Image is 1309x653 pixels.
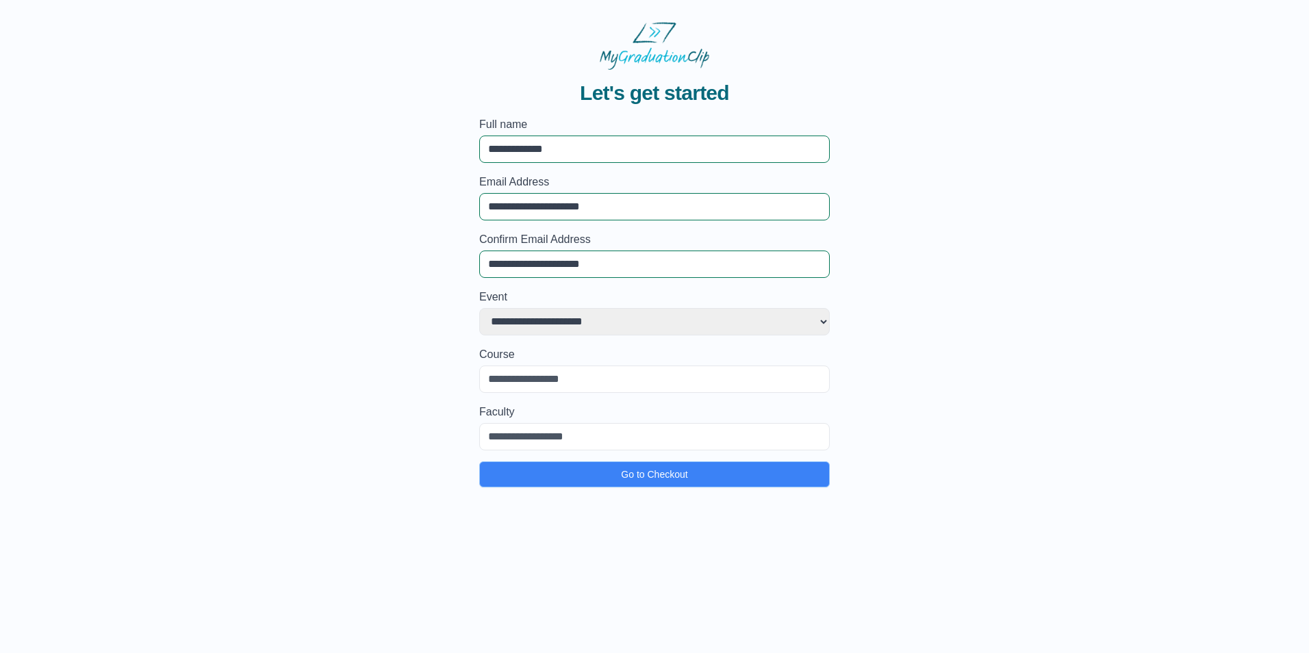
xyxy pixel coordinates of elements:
[479,461,830,487] button: Go to Checkout
[479,346,830,363] label: Course
[479,289,830,305] label: Event
[479,116,830,133] label: Full name
[479,174,830,190] label: Email Address
[479,231,830,248] label: Confirm Email Address
[580,81,729,105] span: Let's get started
[479,404,830,420] label: Faculty
[600,22,709,70] img: MyGraduationClip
